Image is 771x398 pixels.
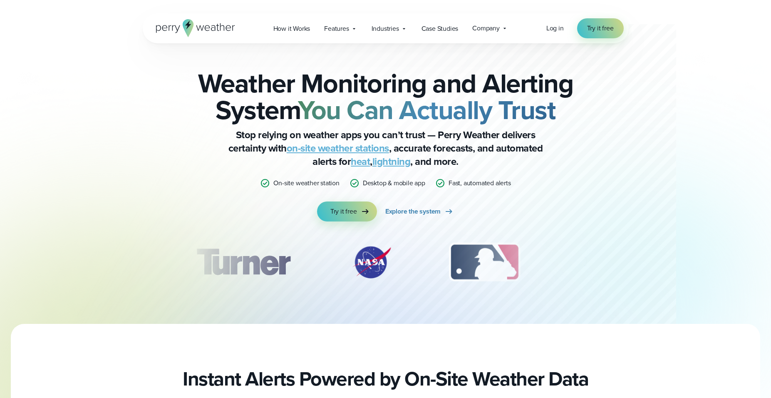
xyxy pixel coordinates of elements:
div: slideshow [184,241,587,287]
p: Desktop & mobile app [363,178,425,188]
span: Try it free [587,23,614,33]
span: Explore the system [385,206,441,216]
a: heat [351,154,370,169]
div: 2 of 12 [342,241,401,283]
p: Stop relying on weather apps you can’t trust — Perry Weather delivers certainty with , accurate f... [219,128,552,168]
img: NASA.svg [342,241,401,283]
strong: You Can Actually Trust [298,90,555,129]
span: Industries [372,24,399,34]
a: Case Studies [414,20,466,37]
p: On-site weather station [273,178,339,188]
a: Explore the system [385,201,454,221]
p: Fast, automated alerts [449,178,511,188]
img: PGA.svg [568,241,635,283]
a: Try it free [577,18,624,38]
span: Company [472,23,500,33]
a: Try it free [317,201,377,221]
a: on-site weather stations [287,141,389,156]
span: Case Studies [421,24,459,34]
div: 3 of 12 [441,241,528,283]
h2: Instant Alerts Powered by On-Site Weather Data [183,367,588,391]
div: 1 of 12 [184,241,302,283]
a: lightning [372,154,411,169]
span: How it Works [273,24,310,34]
img: MLB.svg [441,241,528,283]
span: Features [324,24,349,34]
span: Try it free [330,206,357,216]
div: 4 of 12 [568,241,635,283]
h2: Weather Monitoring and Alerting System [184,70,587,123]
a: How it Works [266,20,317,37]
a: Log in [546,23,564,33]
img: Turner-Construction_1.svg [184,241,302,283]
